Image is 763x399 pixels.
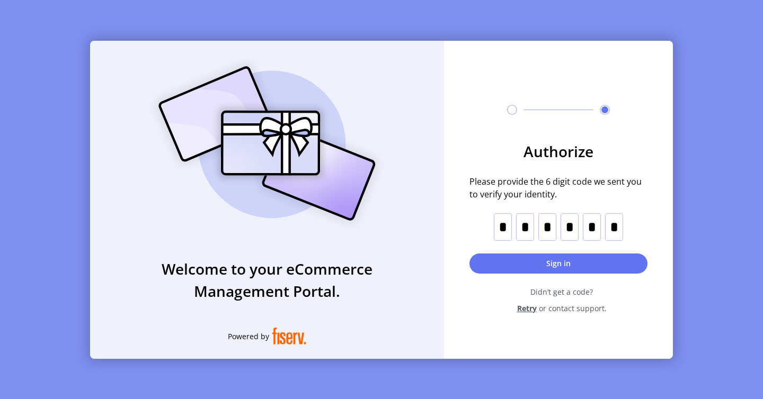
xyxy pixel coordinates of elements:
[476,286,647,297] span: Didn’t get a code?
[517,303,537,314] span: Retry
[539,303,607,314] span: or contact support.
[469,140,647,162] h3: Authorize
[469,253,647,274] button: Sign in
[90,258,444,302] h3: Welcome to your eCommerce Management Portal.
[469,175,647,201] span: Please provide the 6 digit code we sent you to verify your identity.
[143,55,392,232] img: card_Illustration.svg
[228,331,269,342] span: Powered by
